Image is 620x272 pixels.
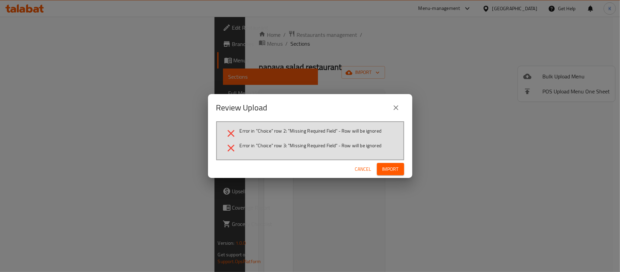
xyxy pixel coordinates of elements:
[352,163,374,176] button: Cancel
[240,142,382,149] span: Error in "Choice" row 3: "Missing Required Field" - Row will be ignored
[382,165,399,173] span: Import
[388,100,404,116] button: close
[355,165,371,173] span: Cancel
[216,102,268,113] h2: Review Upload
[377,163,404,176] button: Import
[240,127,382,134] span: Error in "Choice" row 2: "Missing Required Field" - Row will be ignored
